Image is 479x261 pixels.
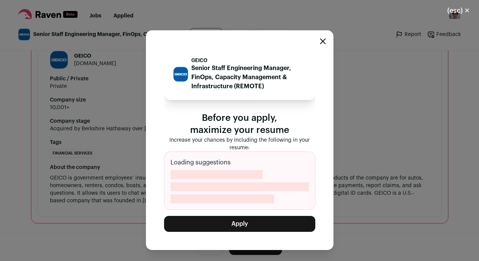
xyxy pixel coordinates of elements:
img: 58da5fe15ec08c86abc5c8fb1424a25c13b7d5ca55c837a70c380ea5d586a04d.jpg [174,67,188,81]
button: Apply [164,216,315,232]
button: Close modal [438,2,479,19]
p: Senior Staff Engineering Manager, FinOps, Capacity Management & Infrastructure (REMOTE) [191,64,306,91]
p: Before you apply, maximize your resume [164,112,315,136]
p: GEICO [191,58,306,64]
p: Increase your chances by including the following in your resume: [164,136,315,152]
button: Close modal [320,38,326,44]
div: Loading suggestions [164,152,315,210]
